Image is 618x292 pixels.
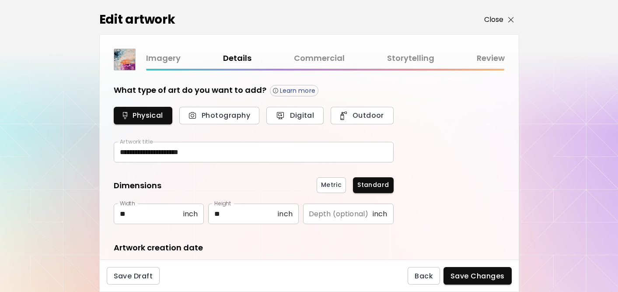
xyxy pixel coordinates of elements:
a: Imagery [146,52,181,65]
button: Learn more [270,85,318,96]
h5: Dimensions [114,180,161,193]
h5: Artwork creation date [114,242,203,253]
button: Digital [266,107,324,124]
button: Outdoor [331,107,393,124]
span: inch [278,210,293,218]
button: Physical [114,107,173,124]
span: inch [373,210,388,218]
button: Photography [179,107,259,124]
span: Metric [321,180,342,190]
span: Physical [123,111,163,120]
button: Metric [317,177,346,193]
span: Photography [189,111,250,120]
span: inch [183,210,198,218]
span: Standard [357,180,389,190]
button: Back [408,267,440,285]
button: Save Draft [107,267,160,285]
span: Back [415,271,433,281]
button: Standard [353,177,393,193]
h5: What type of art do you want to add? [114,84,266,96]
span: Save Draft [114,271,153,281]
span: Save Changes [450,271,505,281]
a: Storytelling [387,52,434,65]
span: Outdoor [340,111,384,120]
a: Review [477,52,505,65]
button: Save Changes [443,267,512,285]
span: Digital [276,111,314,120]
p: Learn more [280,87,315,95]
img: thumbnail [114,49,135,70]
a: Commercial [294,52,345,65]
